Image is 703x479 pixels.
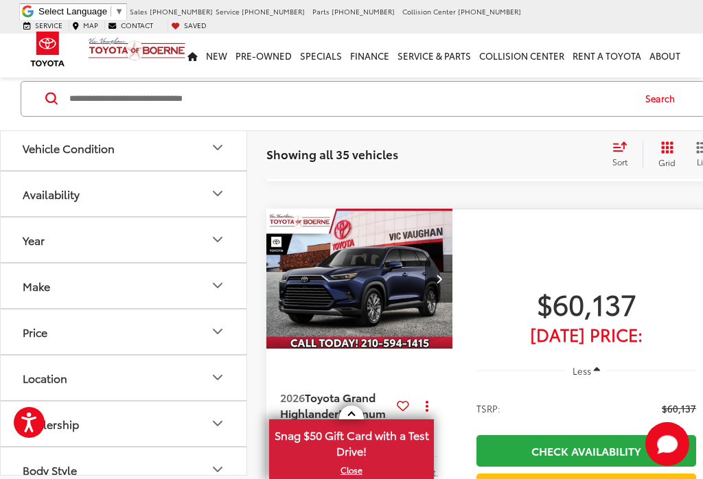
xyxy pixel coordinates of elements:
span: Showing all 35 vehicles [266,145,398,162]
span: Toyota Grand Highlander [280,389,376,420]
div: Year [23,233,45,246]
a: Check Availability [476,435,696,466]
a: New [202,34,231,78]
span: Contact [121,20,153,30]
button: AvailabilityAvailability [1,171,248,215]
button: PricePrice [1,309,248,353]
span: Map [83,20,98,30]
button: Vehicle ConditionVehicle Condition [1,125,248,170]
a: 2026 Toyota Grand Highlander Platinum2026 Toyota Grand Highlander Platinum2026 Toyota Grand Highl... [266,209,454,349]
svg: Start Chat [645,422,689,466]
span: [PHONE_NUMBER] [332,6,395,16]
button: DealershipDealership [1,401,248,445]
div: Vehicle Condition [209,139,226,156]
a: Specials [296,34,346,78]
span: Snag $50 Gift Card with a Test Drive! [270,421,433,463]
span: [PHONE_NUMBER] [458,6,521,16]
img: Toyota [22,27,73,71]
span: Service [35,20,62,30]
span: Sort [612,156,627,167]
div: Body Style [23,463,77,476]
button: LocationLocation [1,355,248,399]
div: 2026 Toyota Grand Highlander Platinum 0 [266,209,454,349]
a: Select Language​ [38,6,124,16]
div: Vehicle Condition [23,141,115,154]
span: Less [573,364,591,377]
button: Search [632,82,695,116]
span: Sales [130,6,148,16]
button: Next image [425,255,452,303]
a: My Saved Vehicles [168,21,210,30]
span: Saved [184,20,207,30]
img: 2026 Toyota Grand Highlander Platinum [266,209,454,350]
div: Make [209,277,226,294]
a: Home [183,34,202,78]
a: Collision Center [475,34,568,78]
div: Location [209,369,226,386]
img: Vic Vaughan Toyota of Boerne [88,37,186,61]
a: 2026Toyota Grand HighlanderPlatinum [280,390,391,421]
span: [PHONE_NUMBER] [150,6,213,16]
button: Less [566,358,607,383]
div: Availability [23,187,80,200]
span: Parts [312,6,330,16]
div: Dealership [23,417,79,430]
a: Service & Parts: Opens in a new tab [393,34,475,78]
span: ▼ [115,6,124,16]
span: [DATE] Price: [476,327,696,341]
a: Contact [104,21,157,30]
span: Select Language [38,6,107,16]
span: Platinum [338,405,386,421]
span: TSRP: [476,401,500,415]
button: MakeMake [1,263,248,307]
span: Collision Center [402,6,456,16]
div: Dealership [209,415,226,432]
div: Year [209,231,226,248]
span: Grid [658,156,676,168]
button: Actions [415,393,439,417]
div: Price [23,325,47,338]
button: Grid View [643,141,686,168]
span: $60,137 [476,286,696,320]
div: Make [23,279,50,292]
span: 2026 [280,389,305,405]
span: dropdown dots [426,400,428,411]
a: Finance [346,34,393,78]
a: Service [20,21,66,30]
span: [PHONE_NUMBER] [242,6,305,16]
button: YearYear [1,217,248,261]
span: Service [216,6,240,16]
input: Search by Make, Model, or Keyword [68,82,632,115]
a: Rent a Toyota [568,34,645,78]
button: Select sort value [606,141,643,168]
span: ​ [111,6,111,16]
div: Availability [209,185,226,202]
span: $60,137 [662,401,696,415]
a: Map [69,21,102,30]
div: Location [23,371,67,384]
a: About [645,34,684,78]
div: Price [209,323,226,340]
a: Pre-Owned [231,34,296,78]
button: Toggle Chat Window [645,422,689,466]
div: Body Style [209,461,226,478]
